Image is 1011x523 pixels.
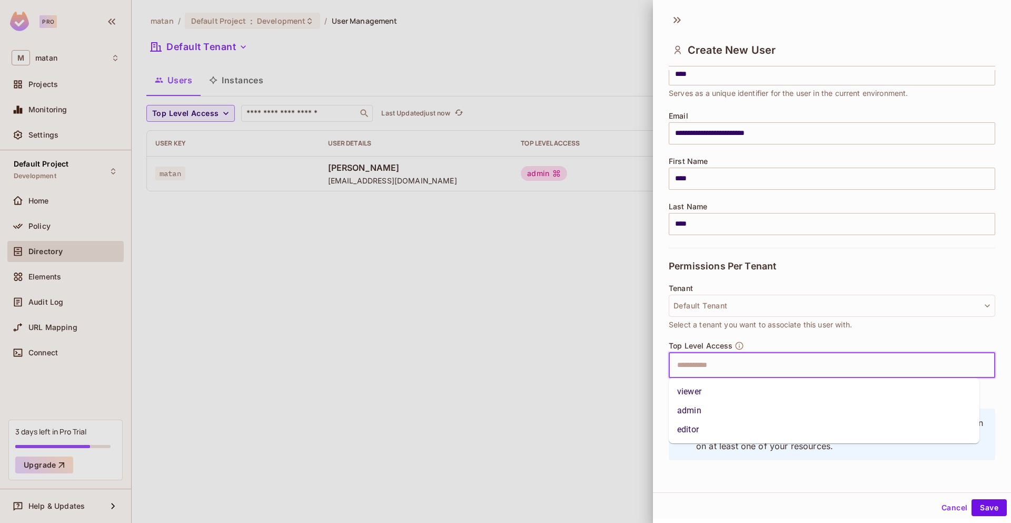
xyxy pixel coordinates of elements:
[669,319,852,331] span: Select a tenant you want to associate this user with.
[669,420,979,439] li: editor
[688,44,776,56] span: Create New User
[669,88,908,99] span: Serves as a unique identifier for the user in the current environment.
[669,157,708,166] span: First Name
[669,202,707,211] span: Last Name
[669,112,688,120] span: Email
[669,295,995,317] button: Default Tenant
[669,401,979,420] li: admin
[989,364,992,366] button: Close
[972,499,1007,516] button: Save
[937,499,972,516] button: Cancel
[669,382,979,401] li: viewer
[669,342,732,350] span: Top Level Access
[669,284,693,293] span: Tenant
[669,261,776,272] span: Permissions Per Tenant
